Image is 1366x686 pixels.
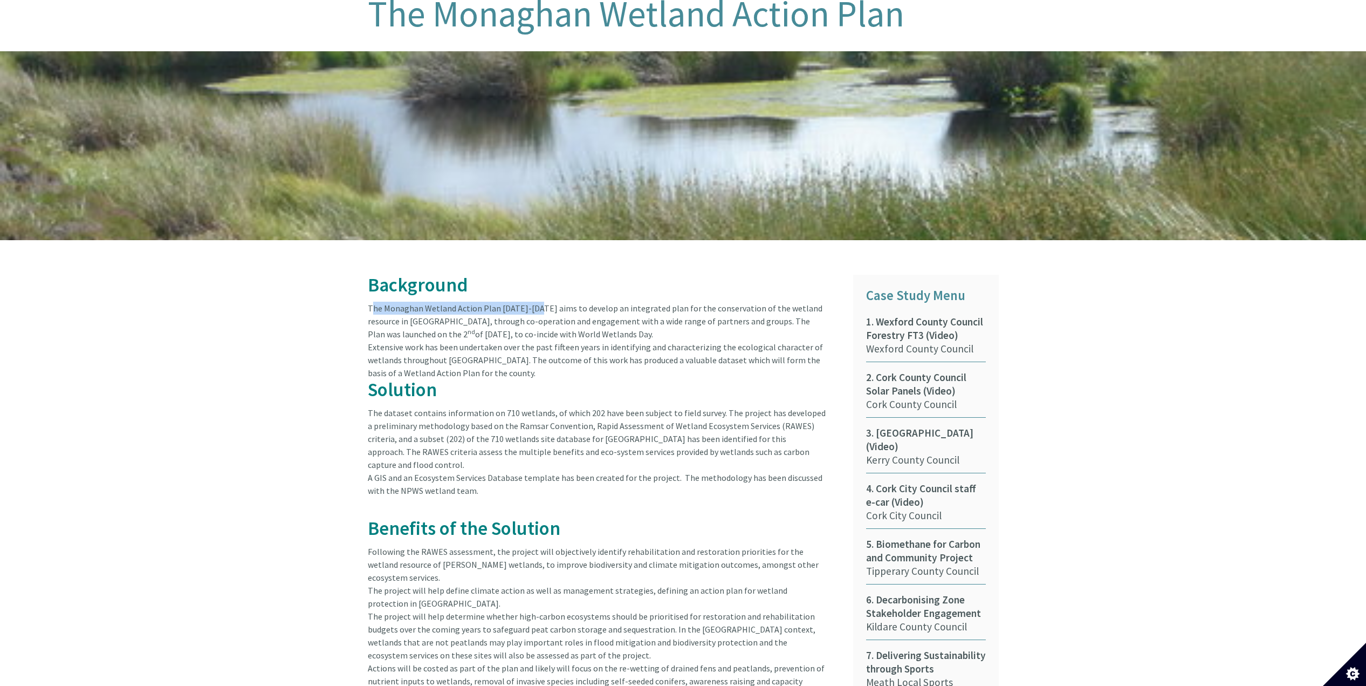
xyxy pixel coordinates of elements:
a: 1. Wexford County Council Forestry FT3 (Video)Wexford County Council [866,315,986,362]
span: 3. [GEOGRAPHIC_DATA] (Video) [866,426,986,453]
div: Following the RAWES assessment, the project will objectively identify rehabilitation and restorat... [368,545,828,584]
span: 6. Decarbonising Zone Stakeholder Engagement [866,593,986,620]
span: 5. Biomethane for Carbon and Community Project [866,538,986,565]
a: 2. Cork County Council Solar Panels (Video)Cork County Council [866,371,986,418]
span: 4. Cork City Council staff e-car (Video) [866,482,986,509]
sup: nd [468,328,475,336]
span: 1. Wexford County Council Forestry FT3 (Video) [866,315,986,342]
span: Background [368,273,468,297]
span: 7. Delivering Sustainability through Sports [866,649,986,676]
p: Case Study Menu [866,285,986,307]
span: Benefits of the Solution [368,516,560,540]
span: Solution [368,377,437,402]
a: 3. [GEOGRAPHIC_DATA] (Video)Kerry County Council [866,426,986,473]
a: 6. Decarbonising Zone Stakeholder EngagementKildare County Council [866,593,986,640]
a: 4. Cork City Council staff e-car (Video)Cork City Council [866,482,986,529]
span: 2. Cork County Council Solar Panels (Video) [866,371,986,398]
button: Set cookie preferences [1323,643,1366,686]
a: 5. Biomethane for Carbon and Community ProjectTipperary County Council [866,538,986,585]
